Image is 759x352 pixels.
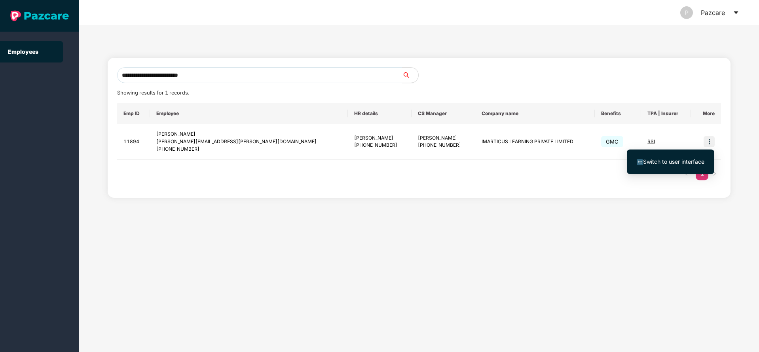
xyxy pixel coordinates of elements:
div: [PHONE_NUMBER] [354,142,405,149]
th: Emp ID [117,103,150,124]
li: Next Page [708,168,721,180]
th: More [691,103,721,124]
button: right [708,168,721,180]
img: svg+xml;base64,PHN2ZyB4bWxucz0iaHR0cDovL3d3dy53My5vcmcvMjAwMC9zdmciIHdpZHRoPSIxNiIgaGVpZ2h0PSIxNi... [637,159,643,165]
a: Employees [8,48,38,55]
th: CS Manager [412,103,475,124]
span: Showing results for 1 records. [117,90,189,96]
th: TPA | Insurer [641,103,691,124]
th: HR details [348,103,412,124]
span: GMC [601,136,623,147]
div: [PERSON_NAME] [156,131,342,138]
div: [PHONE_NUMBER] [156,146,342,153]
span: caret-down [733,9,739,16]
button: search [402,67,419,83]
div: [PHONE_NUMBER] [418,142,469,149]
span: search [402,72,418,78]
th: Company name [475,103,595,124]
th: Employee [150,103,348,124]
img: icon [704,136,715,147]
span: Switch to user interface [643,158,704,165]
div: [PERSON_NAME][EMAIL_ADDRESS][PERSON_NAME][DOMAIN_NAME] [156,138,342,146]
span: P [685,6,689,19]
th: Benefits [595,103,641,124]
td: IMARTICUS LEARNING PRIVATE LIMITED [475,124,595,160]
div: [PERSON_NAME] [354,134,405,142]
span: right [712,171,717,176]
span: RSI [647,138,655,144]
td: 11894 [117,124,150,160]
div: [PERSON_NAME] [418,134,469,142]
